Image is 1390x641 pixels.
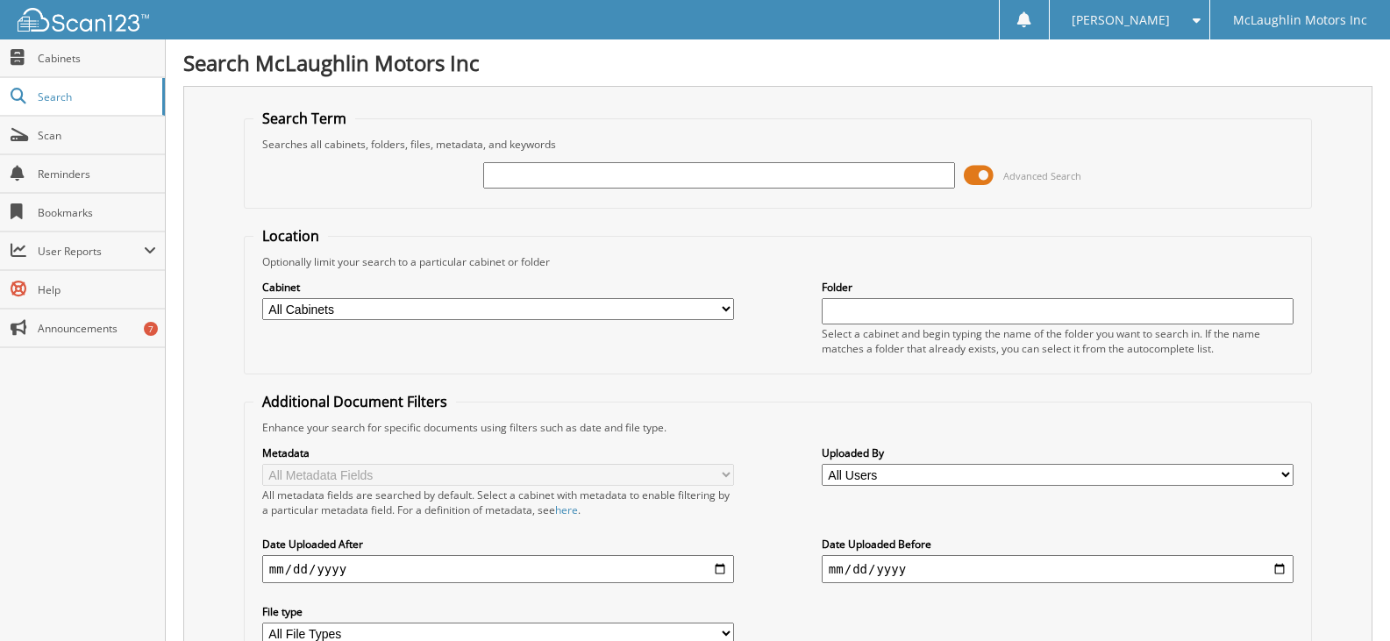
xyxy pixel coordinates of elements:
div: 7 [144,322,158,336]
span: Scan [38,128,156,143]
label: Metadata [262,445,734,460]
span: Help [38,282,156,297]
label: Folder [822,280,1294,295]
span: Cabinets [38,51,156,66]
label: Uploaded By [822,445,1294,460]
span: [PERSON_NAME] [1072,15,1170,25]
img: scan123-logo-white.svg [18,8,149,32]
legend: Location [253,226,328,246]
label: Cabinet [262,280,734,295]
h1: Search McLaughlin Motors Inc [183,48,1372,77]
span: Reminders [38,167,156,182]
div: Enhance your search for specific documents using filters such as date and file type. [253,420,1302,435]
label: Date Uploaded After [262,537,734,552]
a: here [555,502,578,517]
label: File type [262,604,734,619]
span: Bookmarks [38,205,156,220]
span: Announcements [38,321,156,336]
div: All metadata fields are searched by default. Select a cabinet with metadata to enable filtering b... [262,488,734,517]
div: Optionally limit your search to a particular cabinet or folder [253,254,1302,269]
div: Searches all cabinets, folders, files, metadata, and keywords [253,137,1302,152]
span: McLaughlin Motors Inc [1233,15,1367,25]
legend: Search Term [253,109,355,128]
label: Date Uploaded Before [822,537,1294,552]
div: Select a cabinet and begin typing the name of the folder you want to search in. If the name match... [822,326,1294,356]
span: Search [38,89,153,104]
span: User Reports [38,244,144,259]
input: end [822,555,1294,583]
legend: Additional Document Filters [253,392,456,411]
input: start [262,555,734,583]
span: Advanced Search [1003,169,1081,182]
